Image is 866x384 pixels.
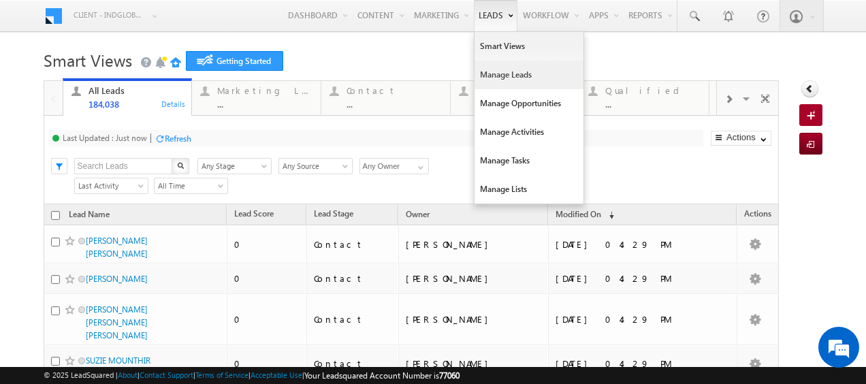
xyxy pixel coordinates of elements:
[475,32,583,61] a: Smart Views
[197,158,272,174] a: Any Stage
[234,313,300,325] div: 0
[737,206,778,224] span: Actions
[86,236,148,259] a: [PERSON_NAME] [PERSON_NAME]
[605,85,701,96] div: Qualified
[63,78,193,116] a: All Leads184,038Details
[406,313,542,325] div: [PERSON_NAME]
[475,118,583,146] a: Manage Activities
[711,131,771,146] button: Actions
[227,206,280,224] a: Lead Score
[86,355,150,379] a: SUZIE MOUNTHIR WAHAB
[118,370,138,379] a: About
[86,304,148,340] a: [PERSON_NAME] [PERSON_NAME] [PERSON_NAME]
[177,162,184,169] img: Search
[251,370,302,379] a: Acceptable Use
[556,357,731,370] div: [DATE] 04:29 PM
[347,85,442,96] div: Contact
[359,157,428,174] div: Owner Filter
[51,211,60,220] input: Check all records
[155,180,223,192] span: All Time
[475,175,583,204] a: Manage Lists
[217,99,312,109] div: ...
[89,85,184,96] div: All Leads
[450,81,580,115] a: Prospect...
[556,238,731,251] div: [DATE] 04:29 PM
[62,207,116,225] a: Lead Name
[406,272,542,285] div: [PERSON_NAME]
[140,370,193,379] a: Contact Support
[556,313,731,325] div: [DATE] 04:29 PM
[278,157,353,174] div: Lead Source Filter
[191,81,321,115] a: Marketing Leads...
[44,369,460,382] span: © 2025 LeadSquared | | | | |
[406,357,542,370] div: [PERSON_NAME]
[406,209,430,219] span: Owner
[475,146,583,175] a: Manage Tasks
[475,61,583,89] a: Manage Leads
[279,160,348,172] span: Any Source
[234,238,300,251] div: 0
[197,157,272,174] div: Lead Stage Filter
[186,51,283,71] a: Getting Started
[198,160,267,172] span: Any Stage
[234,272,300,285] div: 0
[406,238,542,251] div: [PERSON_NAME]
[549,206,621,224] a: Modified On (sorted descending)
[86,274,148,284] a: [PERSON_NAME]
[359,158,429,174] input: Type to Search
[314,357,393,370] div: Contact
[605,99,701,109] div: ...
[314,238,393,251] div: Contact
[556,209,601,219] span: Modified On
[411,159,428,172] a: Show All Items
[75,180,144,192] span: Last Activity
[234,208,274,219] span: Lead Score
[74,158,173,174] input: Search Leads
[439,370,460,381] span: 77060
[556,272,731,285] div: [DATE] 04:29 PM
[321,81,451,115] a: Contact...
[74,8,145,22] span: Client - indglobal1 (77060)
[314,208,353,219] span: Lead Stage
[195,370,248,379] a: Terms of Service
[165,133,191,144] div: Refresh
[63,133,147,143] div: Last Updated : Just now
[304,370,460,381] span: Your Leadsquared Account Number is
[475,89,583,118] a: Manage Opportunities
[278,158,353,174] a: Any Source
[314,313,393,325] div: Contact
[217,85,312,96] div: Marketing Leads
[74,178,148,194] a: Last Activity
[154,178,228,194] a: All Time
[307,206,360,224] a: Lead Stage
[347,99,442,109] div: ...
[161,97,187,110] div: Details
[44,49,132,71] span: Smart Views
[579,81,709,115] a: Qualified...
[89,99,184,109] div: 184,038
[314,272,393,285] div: Contact
[234,357,300,370] div: 0
[603,210,614,221] span: (sorted descending)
